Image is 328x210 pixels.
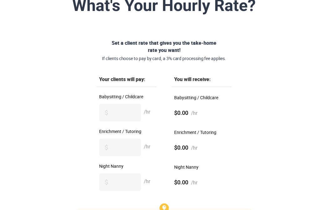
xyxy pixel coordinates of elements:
span: /hr [191,180,198,186]
span: /hr [191,145,198,151]
label: Enrichment / Tutoring [99,129,154,134]
label: Night Nanny [99,164,154,168]
div: Night Nanny [174,164,229,170]
div: $0.00 [174,141,229,155]
div: Babysitting / Childcare [174,95,229,101]
label: Babysitting / Childcare [99,95,154,99]
div: Your clients will pay: [97,77,157,87]
span: If clients choose to pay by card, a 3% card processing fee applies. [83,55,245,62]
div: $0.00 [174,175,229,190]
div: You will receive: [172,77,232,87]
span: /hr [144,143,150,151]
span: /hr [144,109,150,116]
span: /hr [144,178,150,185]
div: Enrichment / Tutoring [174,129,229,136]
div: Set a client rate that gives you the take-home rate you want! [70,39,258,62]
div: $0.00 [174,106,229,120]
span: /hr [191,110,198,116]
